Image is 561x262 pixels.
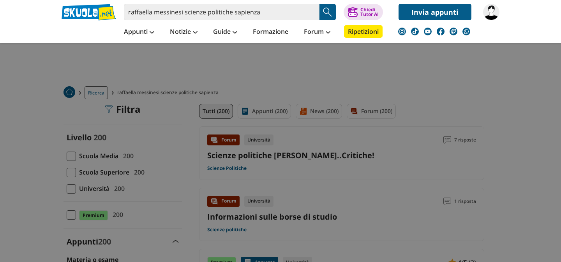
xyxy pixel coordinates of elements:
a: Notizie [168,25,199,39]
a: Formazione [251,25,290,39]
img: gianna.i [483,4,499,20]
a: Forum [302,25,332,39]
a: Guide [211,25,239,39]
img: twitch [450,28,457,35]
a: Invia appunti [399,4,471,20]
button: ChiediTutor AI [344,4,383,20]
img: WhatsApp [462,28,470,35]
img: facebook [437,28,445,35]
a: Appunti [122,25,156,39]
img: Cerca appunti, riassunti o versioni [322,6,333,18]
button: Search Button [319,4,336,20]
img: youtube [424,28,432,35]
input: Cerca appunti, riassunti o versioni [124,4,319,20]
div: Chiedi Tutor AI [360,7,379,17]
img: instagram [398,28,406,35]
img: tiktok [411,28,419,35]
a: Ripetizioni [344,25,383,38]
